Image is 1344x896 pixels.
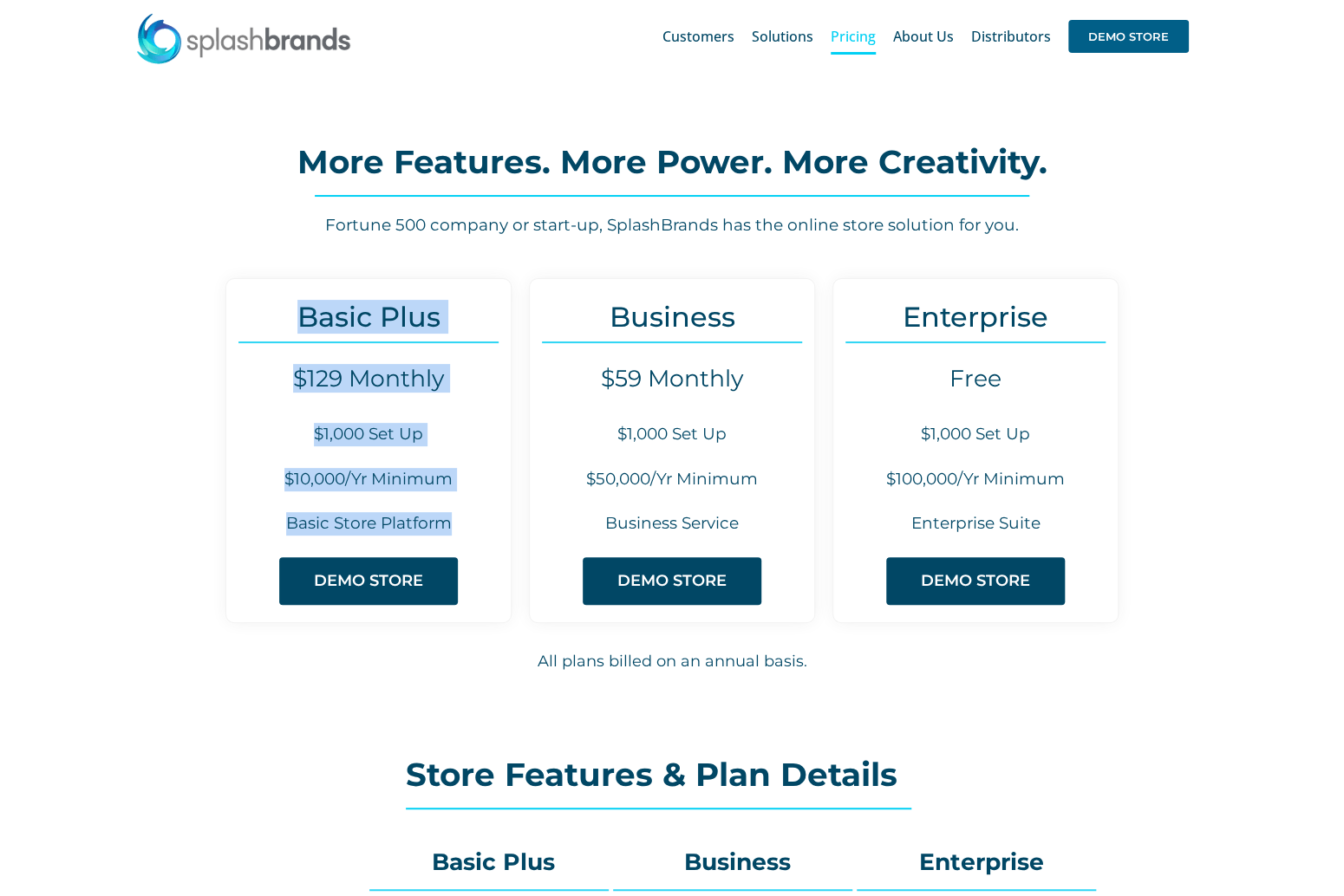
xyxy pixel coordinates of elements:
[617,572,727,590] span: DEMO STORE
[662,9,734,64] a: Customers
[921,572,1030,590] span: DEMO STORE
[314,572,423,590] span: DEMO STORE
[530,423,814,446] h6: $1,000 Set Up
[68,650,1277,673] h6: All plans billed on an annual basis.
[833,468,1118,491] h6: $100,000/Yr Minimum
[1068,20,1189,53] span: DEMO STORE
[752,29,813,43] span: Solutions
[893,29,954,43] span: About Us
[831,9,876,64] a: Pricing
[279,557,458,605] a: DEMO STORE
[662,9,1189,64] nav: Main Menu
[226,468,511,491] h6: $10,000/Yr Minimum
[226,423,511,446] h6: $1,000 Set Up
[833,301,1118,333] h3: Enterprise
[833,365,1118,393] h4: Free
[583,557,761,605] a: DEMO STORE
[530,301,814,333] h3: Business
[833,423,1118,446] h6: $1,000 Set Up
[833,512,1118,536] h6: Enterprise Suite
[135,12,352,64] img: SplashBrands.com Logo
[1068,9,1189,64] a: DEMO STORE
[87,145,1257,179] h2: More Features. More Power. More Creativity.
[226,301,511,333] h3: Basic Plus
[971,29,1051,43] span: Distributors
[530,468,814,491] h6: $50,000/Yr Minimum
[87,214,1257,237] h6: Fortune 500 company or start-up, SplashBrands has the online store solution for you.
[662,29,734,43] span: Customers
[971,9,1051,64] a: Distributors
[406,757,938,792] h2: Store Features & Plan Details
[918,847,1043,876] strong: Enterprise
[226,365,511,393] h4: $129 Monthly
[831,29,876,43] span: Pricing
[886,557,1065,605] a: DEMO STORE
[530,365,814,393] h4: $59 Monthly
[684,847,791,876] strong: Business
[530,512,814,536] h6: Business Service
[226,512,511,536] h6: Basic Store Platform
[432,847,555,876] strong: Basic Plus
